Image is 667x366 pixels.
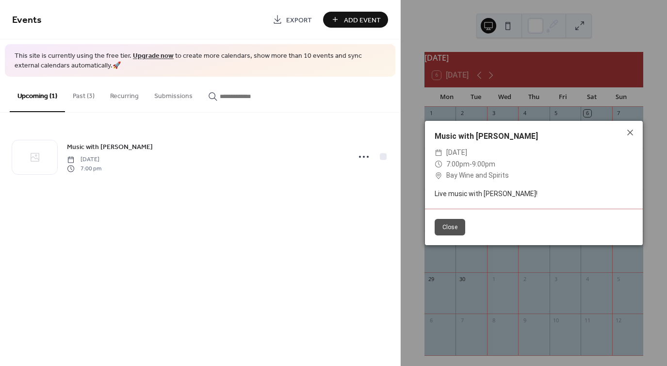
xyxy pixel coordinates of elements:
span: Events [12,11,42,30]
span: Export [286,15,312,25]
span: This site is currently using the free tier. to create more calendars, show more than 10 events an... [15,51,386,70]
span: 7:00 pm [67,164,101,173]
div: ​ [435,170,442,182]
span: [DATE] [446,147,467,159]
span: 9:00pm [472,160,495,168]
span: - [470,160,472,168]
div: ​ [435,147,442,159]
div: Music with [PERSON_NAME] [425,131,643,142]
button: Recurring [102,77,146,111]
span: Music with [PERSON_NAME] [67,142,153,152]
a: Export [265,12,319,28]
span: Bay Wine and Spirits [446,170,509,182]
button: Past (3) [65,77,102,111]
div: Live music with [PERSON_NAME]! [425,189,643,199]
button: Close [435,219,465,235]
span: 7:00pm [446,160,470,168]
div: ​ [435,159,442,170]
button: Upcoming (1) [10,77,65,112]
a: Upgrade now [133,50,174,63]
button: Add Event [323,12,388,28]
button: Submissions [146,77,200,111]
span: Add Event [344,15,381,25]
span: [DATE] [67,155,101,164]
a: Music with [PERSON_NAME] [67,141,153,152]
